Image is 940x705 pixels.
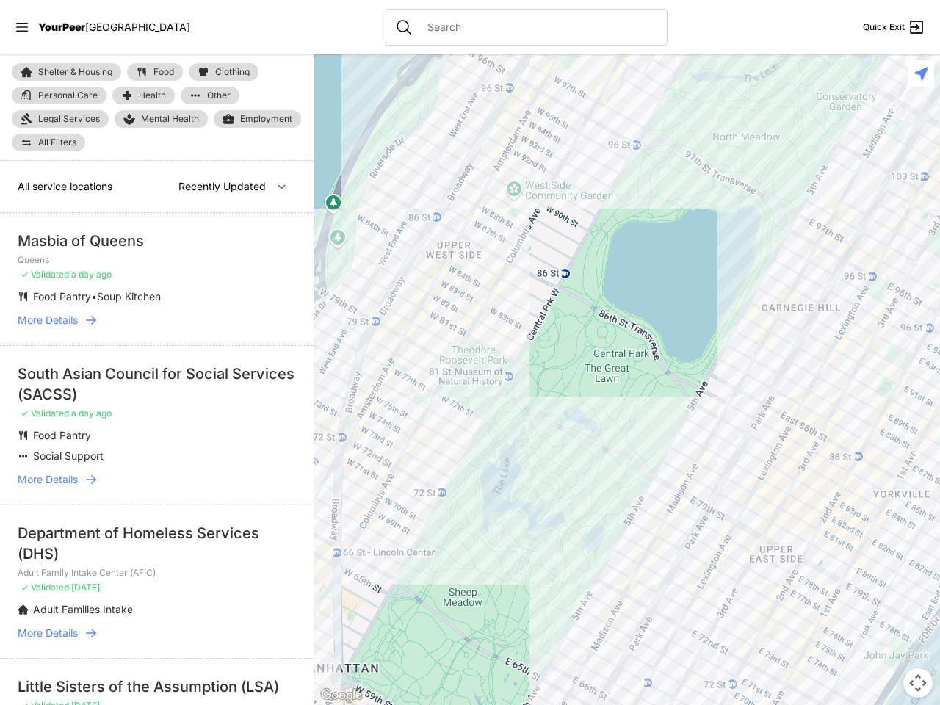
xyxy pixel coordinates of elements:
a: Food [127,63,183,81]
span: [DATE] [71,582,100,593]
span: Legal Services [38,115,100,123]
p: Adult Family Intake Center (AFIC) [18,567,296,579]
span: ✓ Validated [21,269,69,280]
span: Mental Health [141,115,199,123]
span: Employment [240,115,292,123]
a: Quick Exit [863,18,925,36]
span: Social Support [33,449,104,462]
span: • [91,290,97,303]
input: Search [419,20,658,35]
button: Map camera controls [903,668,933,698]
span: Food Pantry [33,429,91,441]
span: YourPeer [38,21,85,33]
a: Open this area in Google Maps (opens a new window) [317,686,366,705]
img: Google [317,686,366,705]
a: Legal Services [12,110,109,128]
span: More Details [18,313,78,328]
div: South Asian Council for Social Services (SACSS) [18,364,296,405]
span: Clothing [215,68,250,76]
a: More Details [18,313,296,328]
a: YourPeer[GEOGRAPHIC_DATA] [38,23,190,32]
a: Personal Care [12,87,106,104]
span: Personal Care [38,91,98,100]
span: Quick Exit [863,21,905,33]
a: More Details [18,472,296,487]
span: More Details [18,626,78,640]
span: Other [207,91,231,100]
span: Soup Kitchen [97,290,161,303]
span: ✓ Validated [21,582,69,593]
a: Health [112,87,175,104]
span: ✓ Validated [21,408,69,419]
div: Department of Homeless Services (DHS) [18,523,296,564]
span: More Details [18,472,78,487]
span: a day ago [71,269,112,280]
a: More Details [18,626,296,640]
a: Other [181,87,239,104]
span: All service locations [18,180,112,192]
div: Little Sisters of the Assumption (LSA) [18,676,296,697]
a: Shelter & Housing [12,63,121,81]
span: Food Pantry [33,290,91,303]
p: Queens [18,254,296,266]
a: Mental Health [115,110,208,128]
a: Employment [214,110,301,128]
span: [GEOGRAPHIC_DATA] [85,21,190,33]
span: Food [153,68,174,76]
a: Clothing [189,63,258,81]
span: a day ago [71,408,112,419]
a: All Filters [12,134,85,151]
span: Adult Families Intake [33,603,133,615]
span: All Filters [38,138,76,147]
span: Shelter & Housing [38,68,112,76]
div: Masbia of Queens [18,231,296,251]
span: Health [139,91,166,100]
